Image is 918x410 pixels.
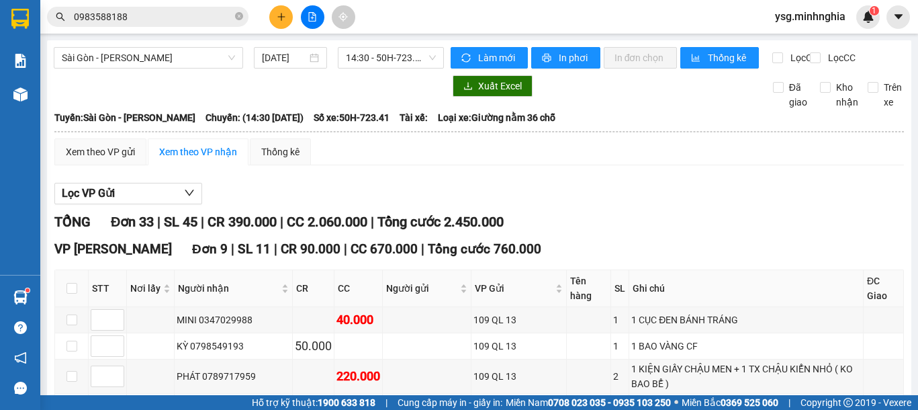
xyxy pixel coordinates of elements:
span: ysg.minhnghia [764,8,856,25]
div: Thống kê [261,145,300,159]
img: warehouse-icon [13,87,28,101]
span: Đơn 9 [192,241,228,257]
span: bar-chart [691,53,702,64]
span: 14:30 - 50H-723.41 [346,48,436,68]
th: STT [89,270,127,307]
span: Thống kê [708,50,748,65]
span: Số xe: 50H-723.41 [314,110,389,125]
span: Người gửi [386,281,457,296]
span: Tài xế: [400,110,428,125]
div: 109 QL 13 [473,369,564,384]
span: question-circle [14,321,27,334]
span: download [463,81,473,92]
span: Đơn 33 [111,214,154,230]
span: Lọc CC [823,50,858,65]
span: down [184,188,195,198]
span: ⚪️ [674,400,678,405]
button: Lọc VP Gửi [54,183,202,204]
span: Kho nhận [831,80,864,110]
button: printerIn phơi [531,47,600,69]
img: icon-new-feature [862,11,874,23]
span: CR 390.000 [208,214,277,230]
div: 1 CỤC ĐEN BÁNH TRÁNG [631,313,861,327]
img: warehouse-icon [13,290,28,304]
span: | [371,214,374,230]
th: Tên hàng [567,270,611,307]
div: 109 QL 13 [473,339,564,354]
div: 109 QL 13 [473,313,564,327]
button: In đơn chọn [604,47,677,69]
button: downloadXuất Excel [453,75,533,97]
strong: 0369 525 060 [721,397,778,408]
span: plus [277,12,286,22]
button: syncLàm mới [451,47,528,69]
span: VP Gửi [475,281,553,296]
span: sync [461,53,473,64]
span: In phơi [559,50,590,65]
span: CC 670.000 [351,241,418,257]
td: 109 QL 13 [471,360,567,394]
th: CR [293,270,334,307]
input: 13/10/2025 [262,50,306,65]
td: 109 QL 13 [471,307,567,333]
button: aim [332,5,355,29]
span: | [788,395,790,410]
strong: 0708 023 035 - 0935 103 250 [548,397,671,408]
sup: 1 [870,6,879,15]
div: Xem theo VP nhận [159,145,237,159]
th: ĐC Giao [864,270,904,307]
span: printer [542,53,553,64]
strong: 1900 633 818 [318,397,375,408]
div: 1 BAO VÀNG CF [631,339,861,354]
td: 109 QL 13 [471,333,567,360]
span: Loại xe: Giường nằm 36 chỗ [438,110,555,125]
img: logo-vxr [11,9,29,29]
div: 2 [613,369,627,384]
span: message [14,382,27,395]
th: SL [611,270,629,307]
span: caret-down [892,11,905,23]
span: Lọc CR [785,50,820,65]
input: Tìm tên, số ĐT hoặc mã đơn [74,9,232,24]
button: bar-chartThống kê [680,47,759,69]
span: Tổng cước 760.000 [428,241,541,257]
span: search [56,12,65,22]
span: close-circle [235,12,243,20]
div: Xem theo VP gửi [66,145,135,159]
span: | [344,241,347,257]
span: | [274,241,277,257]
span: close-circle [235,11,243,24]
span: | [280,214,283,230]
img: solution-icon [13,54,28,68]
span: SL 11 [238,241,271,257]
div: KỲ 0798549193 [177,339,290,354]
span: SL 45 [164,214,197,230]
button: caret-down [886,5,910,29]
span: Xuất Excel [478,79,522,93]
div: 50.000 [295,337,332,356]
div: 40.000 [336,311,380,329]
span: file-add [308,12,317,22]
span: Chuyến: (14:30 [DATE]) [205,110,304,125]
th: CC [334,270,383,307]
span: CC 2.060.000 [287,214,367,230]
span: Miền Nam [506,395,671,410]
span: aim [338,12,348,22]
span: Làm mới [478,50,517,65]
th: Ghi chú [629,270,864,307]
span: TỔNG [54,214,91,230]
span: VP [PERSON_NAME] [54,241,172,257]
div: 1 [613,339,627,354]
span: | [385,395,387,410]
span: | [157,214,160,230]
span: CR 90.000 [281,241,340,257]
span: 1 [872,6,876,15]
span: copyright [843,398,853,407]
span: Nơi lấy [130,281,160,296]
span: Đã giao [784,80,813,110]
span: Miền Bắc [682,395,778,410]
button: file-add [301,5,324,29]
span: | [421,241,424,257]
span: Tổng cước 2.450.000 [377,214,504,230]
div: 1 [613,313,627,327]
